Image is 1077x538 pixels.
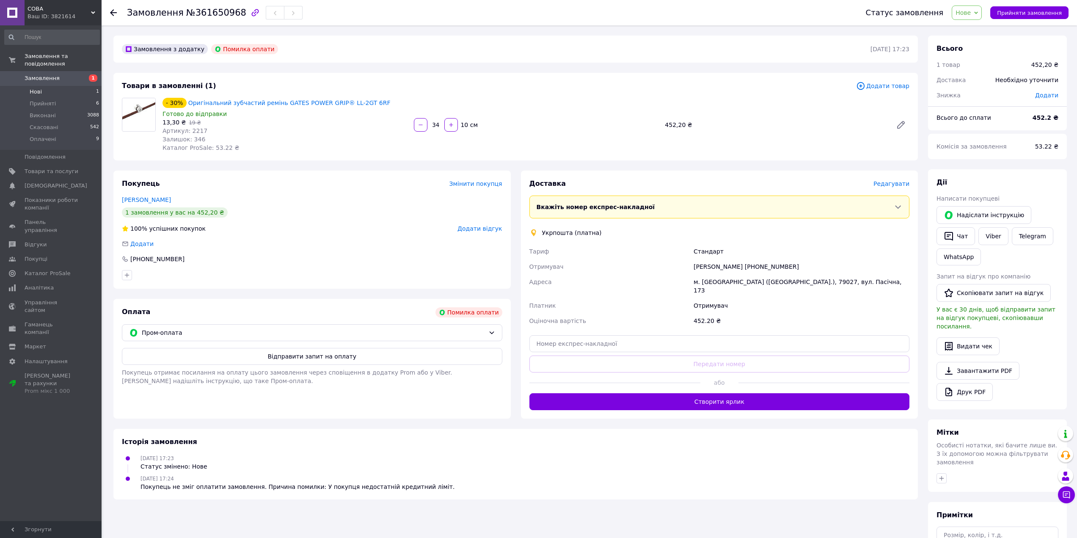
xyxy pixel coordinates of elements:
img: Оригінальний зубчастий ремінь GATES POWER GRIP® LL-2GT 6RF [122,98,155,131]
span: Вкажіть номер експрес-накладної [537,204,655,210]
span: Управління сайтом [25,299,78,314]
div: м. [GEOGRAPHIC_DATA] ([GEOGRAPHIC_DATA].), 79027, вул. Пасічна, 173 [692,274,911,298]
div: Укрпошта (платна) [540,229,604,237]
input: Пошук [4,30,100,45]
div: Помилка оплати [211,44,278,54]
button: Скопіювати запит на відгук [937,284,1051,302]
div: Ваш ID: 3821614 [28,13,102,20]
span: Редагувати [873,180,909,187]
span: Нові [30,88,42,96]
span: 1 товар [937,61,960,68]
span: Товари в замовленні (1) [122,82,216,90]
div: [PHONE_NUMBER] [129,255,185,263]
a: WhatsApp [937,248,981,265]
span: Примітки [937,511,973,519]
span: Мітки [937,428,959,436]
span: Покупці [25,255,47,263]
span: 1 [89,74,97,82]
span: 3088 [87,112,99,119]
span: Адреса [529,279,552,285]
span: 13,30 ₴ [163,119,186,126]
span: [DATE] 17:23 [140,455,174,461]
div: 452,20 ₴ [661,119,889,131]
span: Запит на відгук про компанію [937,273,1030,280]
span: Каталог ProSale: 53.22 ₴ [163,144,239,151]
span: Доставка [937,77,966,83]
span: Готово до відправки [163,110,227,117]
span: Додати [130,240,154,247]
span: Додати відгук [457,225,502,232]
a: [PERSON_NAME] [122,196,171,203]
div: - 30% [163,98,187,108]
span: Особисті нотатки, які бачите лише ви. З їх допомогою можна фільтрувати замовлення [937,442,1057,466]
div: Статус змінено: Нове [140,462,207,471]
span: Гаманець компанії [25,321,78,336]
span: [PERSON_NAME] та рахунки [25,372,78,395]
div: Покупець не зміг оплатити замовлення. Причина помилки: У покупця недостатній кредитний ліміт. [140,483,454,491]
span: Додати товар [856,81,909,91]
span: Замовлення [25,74,60,82]
span: 9 [96,135,99,143]
button: Прийняти замовлення [990,6,1069,19]
input: Номер експрес-накладної [529,335,910,352]
time: [DATE] 17:23 [870,46,909,52]
div: 1 замовлення у вас на 452,20 ₴ [122,207,228,218]
button: Чат [937,227,975,245]
span: Оплачені [30,135,56,143]
div: 452.20 ₴ [692,313,911,328]
div: Повернутися назад [110,8,117,17]
span: або [700,378,738,387]
span: Покупець отримає посилання на оплату цього замовлення через сповіщення в додатку Prom або у Viber... [122,369,452,384]
span: Товари та послуги [25,168,78,175]
span: Історія замовлення [122,438,197,446]
span: Повідомлення [25,153,66,161]
b: 452.2 ₴ [1033,114,1058,121]
button: Надіслати інструкцію [937,206,1031,224]
a: Друк PDF [937,383,993,401]
span: Прийняти замовлення [997,10,1062,16]
span: Платник [529,302,556,309]
span: Додати [1035,92,1058,99]
span: Всього [937,44,963,52]
span: [DATE] 17:24 [140,476,174,482]
span: Оціночна вартість [529,317,586,324]
a: Редагувати [892,116,909,133]
a: Telegram [1012,227,1053,245]
span: Показники роботи компанії [25,196,78,212]
div: Стандарт [692,244,911,259]
span: Замовлення та повідомлення [25,52,102,68]
span: Відгуки [25,241,47,248]
span: У вас є 30 днів, щоб відправити запит на відгук покупцеві, скопіювавши посилання. [937,306,1055,330]
span: Пром-оплата [142,328,485,337]
div: Замовлення з додатку [122,44,208,54]
span: Аналітика [25,284,54,292]
span: Каталог ProSale [25,270,70,277]
div: Помилка оплати [435,307,502,317]
a: Viber [978,227,1008,245]
span: Маркет [25,343,46,350]
span: 53.22 ₴ [1035,143,1058,150]
span: Комісія за замовлення [937,143,1007,150]
span: Скасовані [30,124,58,131]
a: Завантажити PDF [937,362,1019,380]
span: Отримувач [529,263,564,270]
span: Виконані [30,112,56,119]
button: Чат з покупцем [1058,486,1075,503]
div: 452,20 ₴ [1031,61,1058,69]
span: №361650968 [186,8,246,18]
span: Дії [937,178,947,186]
button: Відправити запит на оплату [122,348,502,365]
span: СОВА [28,5,91,13]
span: Нове [956,9,971,16]
span: 6 [96,100,99,108]
span: Доставка [529,179,566,188]
div: 10 см [459,121,479,129]
span: Покупець [122,179,160,188]
div: Необхідно уточнити [990,71,1063,89]
span: Артикул: 2217 [163,127,207,134]
span: Написати покупцеві [937,195,1000,202]
span: Знижка [937,92,961,99]
span: Тариф [529,248,549,255]
span: Оплата [122,308,150,316]
span: Залишок: 346 [163,136,205,143]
